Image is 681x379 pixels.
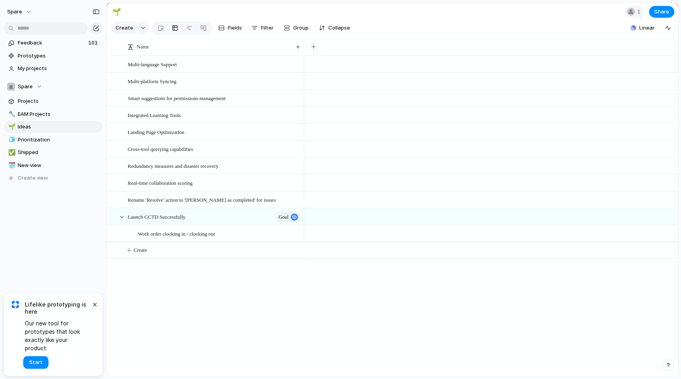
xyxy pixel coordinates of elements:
[90,299,99,309] button: Dismiss
[18,136,100,144] span: Prioritization
[112,6,121,17] div: 🌱
[18,52,100,60] span: Prototypes
[18,83,33,91] span: Spare
[4,37,102,49] a: Feedback101
[4,147,102,158] a: ✅Shipped
[4,121,102,133] a: 🌱Ideas
[8,135,14,144] div: 🧊
[128,144,193,153] span: Cross-tool querying capabilities
[88,39,99,47] span: 101
[8,123,14,132] div: 🌱
[18,110,100,118] span: EAM Projects
[4,50,102,62] a: Prototypes
[25,301,91,315] span: Lifelike prototyping is here
[128,212,186,221] span: Launch GCTD Successfully
[4,160,102,171] a: 🗓️New view
[4,108,102,120] a: 🔧EAM Projects
[25,319,91,352] span: Our new tool for prototypes that look exactly like your product.
[110,6,123,18] button: 🌱
[18,162,100,169] span: New view
[128,93,225,102] span: Smart suggestions for permissions management
[115,24,133,32] span: Create
[654,8,669,16] span: Share
[7,110,15,118] button: 🔧
[248,22,277,34] button: Filter
[128,76,177,85] span: Multi-platform Syncing
[261,24,274,32] span: Filter
[228,24,242,32] span: Fields
[8,148,14,157] div: ✅
[29,359,43,366] span: Start
[128,161,218,170] span: Redundancy measures and disaster recovery
[18,149,100,156] span: Shipped
[18,123,100,131] span: Ideas
[18,97,100,105] span: Projects
[7,123,15,131] button: 🌱
[7,149,15,156] button: ✅
[18,39,86,47] span: Feedback
[137,43,149,51] span: Name
[637,8,643,16] span: 1
[128,127,184,136] span: Landing Page Optimization
[7,162,15,169] button: 🗓️
[18,174,48,182] span: Create view
[4,81,102,93] button: Spare
[279,212,288,223] span: goal
[18,65,100,72] span: My projects
[4,95,102,107] a: Projects
[134,246,147,254] span: Create
[639,24,655,32] span: Linear
[276,212,300,222] button: goal
[4,63,102,74] a: My projects
[649,6,674,18] button: Share
[111,22,137,34] button: Create
[4,6,36,18] button: Spare
[7,8,22,16] span: Spare
[4,134,102,146] a: 🧊Prioritization
[8,110,14,119] div: 🔧
[128,195,276,204] span: Rename 'Resolve' action to '[PERSON_NAME] as completed' for issues
[280,22,313,34] button: Group
[23,356,48,369] button: Start
[8,161,14,170] div: 🗓️
[316,22,353,34] button: Collapse
[128,59,177,69] span: Multi-language Support
[627,22,658,34] button: Linear
[138,229,215,238] span: Work order clocking in / clocking out
[293,24,309,32] span: Group
[4,172,102,184] button: Create view
[128,110,181,119] span: Integrated Learning Tools
[7,136,15,144] button: 🧊
[128,178,193,187] span: Real-time collaboration scoring
[215,22,245,34] button: Fields
[328,24,350,32] span: Collapse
